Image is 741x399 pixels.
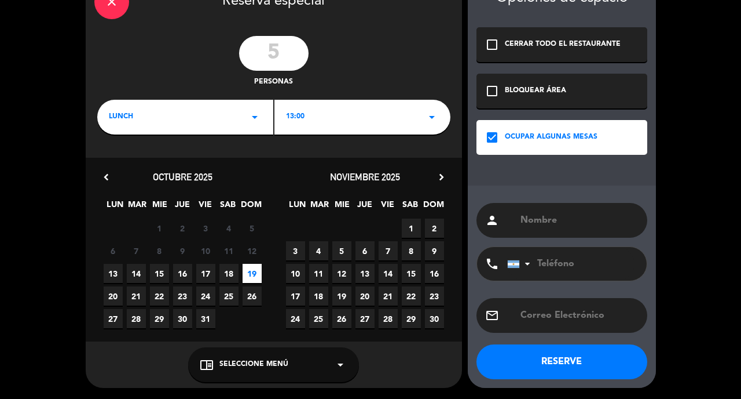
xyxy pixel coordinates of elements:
[519,212,639,228] input: Nombre
[196,286,215,306] span: 24
[425,241,444,260] span: 9
[150,241,169,260] span: 8
[309,264,328,283] span: 11
[485,130,499,144] i: check_box
[243,286,262,306] span: 26
[425,286,444,306] span: 23
[196,198,215,217] span: VIE
[330,171,400,183] span: noviembre 2025
[505,132,597,143] div: OCUPAR ALGUNAS MESAS
[309,241,328,260] span: 4
[401,198,420,217] span: SAB
[379,264,398,283] span: 14
[485,213,499,227] i: person
[508,248,534,280] div: Argentina: +54
[127,241,146,260] span: 7
[423,198,442,217] span: DOM
[173,264,192,283] span: 16
[485,309,499,322] i: email
[151,198,170,217] span: MIE
[435,171,447,183] i: chevron_right
[425,264,444,283] span: 16
[333,358,347,372] i: arrow_drop_down
[378,198,397,217] span: VIE
[241,198,260,217] span: DOM
[355,286,375,306] span: 20
[254,77,293,88] span: personas
[332,241,351,260] span: 5
[485,257,499,271] i: phone
[173,309,192,328] span: 30
[505,39,621,50] div: CERRAR TODO EL RESTAURANTE
[219,219,239,238] span: 4
[109,111,133,123] span: LUNCH
[150,309,169,328] span: 29
[173,219,192,238] span: 2
[332,264,351,283] span: 12
[104,286,123,306] span: 20
[196,241,215,260] span: 10
[243,241,262,260] span: 12
[173,286,192,306] span: 23
[243,219,262,238] span: 5
[333,198,352,217] span: MIE
[239,36,309,71] input: 0
[286,286,305,306] span: 17
[402,286,421,306] span: 22
[507,247,634,281] input: Teléfono
[104,309,123,328] span: 27
[104,241,123,260] span: 6
[173,241,192,260] span: 9
[402,219,421,238] span: 1
[355,309,375,328] span: 27
[286,264,305,283] span: 10
[196,219,215,238] span: 3
[309,286,328,306] span: 18
[196,309,215,328] span: 31
[355,264,375,283] span: 13
[150,286,169,306] span: 22
[310,198,329,217] span: MAR
[248,110,262,124] i: arrow_drop_down
[128,198,147,217] span: MAR
[286,111,305,123] span: 13:00
[286,241,305,260] span: 3
[196,264,215,283] span: 17
[200,358,214,372] i: chrome_reader_mode
[309,309,328,328] span: 25
[153,171,212,183] span: octubre 2025
[219,241,239,260] span: 11
[402,241,421,260] span: 8
[219,264,239,283] span: 18
[425,219,444,238] span: 2
[505,85,566,97] div: BLOQUEAR ÁREA
[379,286,398,306] span: 21
[379,309,398,328] span: 28
[379,241,398,260] span: 7
[476,344,647,379] button: RESERVE
[288,198,307,217] span: LUN
[485,84,499,98] i: check_box_outline_blank
[402,264,421,283] span: 15
[286,309,305,328] span: 24
[218,198,237,217] span: SAB
[332,309,351,328] span: 26
[332,286,351,306] span: 19
[425,110,439,124] i: arrow_drop_down
[127,286,146,306] span: 21
[355,241,375,260] span: 6
[219,286,239,306] span: 25
[485,38,499,52] i: check_box_outline_blank
[355,198,375,217] span: JUE
[243,264,262,283] span: 19
[100,171,112,183] i: chevron_left
[104,264,123,283] span: 13
[105,198,124,217] span: LUN
[127,309,146,328] span: 28
[150,219,169,238] span: 1
[402,309,421,328] span: 29
[127,264,146,283] span: 14
[219,359,288,371] span: Seleccione Menú
[425,309,444,328] span: 30
[150,264,169,283] span: 15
